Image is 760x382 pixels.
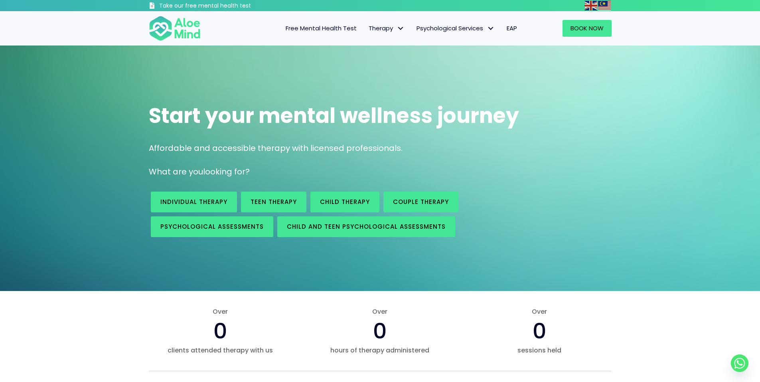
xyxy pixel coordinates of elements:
[417,24,495,32] span: Psychological Services
[533,316,547,346] span: 0
[149,307,292,316] span: Over
[286,24,357,32] span: Free Mental Health Test
[393,198,449,206] span: Couple therapy
[570,24,604,32] span: Book Now
[485,23,497,34] span: Psychological Services: submenu
[369,24,405,32] span: Therapy
[507,24,517,32] span: EAP
[280,20,363,37] a: Free Mental Health Test
[251,198,297,206] span: Teen Therapy
[373,316,387,346] span: 0
[395,23,407,34] span: Therapy: submenu
[320,198,370,206] span: Child Therapy
[203,166,250,177] span: looking for?
[308,346,452,355] span: hours of therapy administered
[584,1,598,10] a: English
[731,354,748,372] a: Whatsapp
[308,307,452,316] span: Over
[160,198,227,206] span: Individual therapy
[241,192,306,212] a: Teen Therapy
[149,15,201,42] img: Aloe mind Logo
[151,216,273,237] a: Psychological assessments
[149,166,203,177] span: What are you
[211,20,523,37] nav: Menu
[563,20,612,37] a: Book Now
[149,101,519,130] span: Start your mental wellness journey
[151,192,237,212] a: Individual therapy
[287,222,446,231] span: Child and Teen Psychological assessments
[468,307,611,316] span: Over
[159,2,294,10] h3: Take our free mental health test
[213,316,227,346] span: 0
[310,192,379,212] a: Child Therapy
[149,143,612,154] p: Affordable and accessible therapy with licensed professionals.
[363,20,411,37] a: TherapyTherapy: submenu
[277,216,455,237] a: Child and Teen Psychological assessments
[411,20,501,37] a: Psychological ServicesPsychological Services: submenu
[149,346,292,355] span: clients attended therapy with us
[598,1,611,10] img: ms
[501,20,523,37] a: EAP
[598,1,612,10] a: Malay
[160,222,264,231] span: Psychological assessments
[468,346,611,355] span: sessions held
[149,2,294,11] a: Take our free mental health test
[584,1,597,10] img: en
[383,192,458,212] a: Couple therapy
